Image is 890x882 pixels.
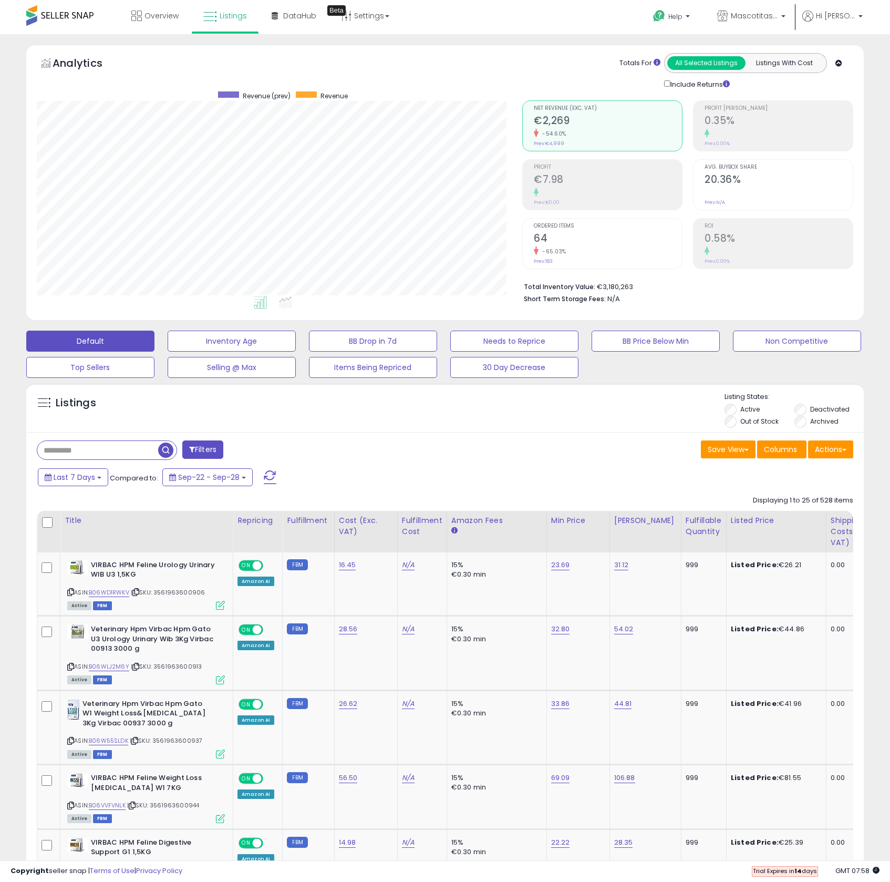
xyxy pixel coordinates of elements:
div: ASIN: [67,560,225,609]
span: ON [240,838,253,847]
div: 0.00 [831,838,881,847]
button: Default [26,331,154,352]
b: Listed Price: [731,624,779,634]
span: | SKU: 3561963600937 [130,736,202,745]
div: Listed Price [731,515,822,526]
span: FBM [93,601,112,610]
img: 31rGNo+ldpL._SL40_.jpg [67,560,88,575]
a: N/A [402,624,415,634]
small: FBM [287,559,307,570]
button: Save View [701,440,756,458]
span: All listings currently available for purchase on Amazon [67,750,91,759]
small: Prev: 183 [534,258,553,264]
a: 26.62 [339,699,358,709]
div: 0.00 [831,560,881,570]
div: Repricing [237,515,278,526]
div: Totals For [619,58,660,68]
button: BB Drop in 7d [309,331,437,352]
a: 56.50 [339,773,358,783]
h2: 64 [534,232,682,247]
span: | SKU: 3561963600913 [131,662,202,671]
small: Prev: N/A [705,199,725,206]
a: B06WLJ2M6Y [89,662,129,671]
div: Amazon Fees [451,515,542,526]
span: ON [240,625,253,634]
p: Listing States: [725,392,864,402]
span: Profit [PERSON_NAME] [705,106,853,111]
span: FBM [93,675,112,684]
div: Amazon AI [237,854,274,864]
div: Fulfillment Cost [402,515,442,537]
div: Displaying 1 to 25 of 528 items [753,496,853,506]
strong: Copyright [11,866,49,876]
a: N/A [402,837,415,848]
span: Compared to: [110,473,158,483]
a: 69.09 [551,773,570,783]
img: 41cc1RbgcaL._SL40_.jpg [67,699,80,720]
button: Listings With Cost [745,56,823,70]
span: ON [240,561,253,570]
b: VIRBAC HPM Feline Weight Loss [MEDICAL_DATA] W1 7KG [91,773,219,795]
h2: 0.58% [705,232,853,247]
span: Revenue (prev) [243,91,291,100]
label: Archived [810,417,839,426]
button: Columns [757,440,806,458]
b: VIRBAC HPM Feline Urology Urinary WIB U3 1,5KG [91,560,219,582]
span: Profit [534,165,682,170]
div: 999 [686,624,718,634]
small: -54.60% [539,130,566,138]
a: 22.22 [551,837,570,848]
span: FBM [93,814,112,823]
div: €81.55 [731,773,818,783]
div: 15% [451,773,539,783]
b: Short Term Storage Fees: [524,294,606,303]
div: seller snap | | [11,866,182,876]
a: 31.12 [614,560,629,570]
button: Items Being Repriced [309,357,437,378]
small: Prev: €0.00 [534,199,560,206]
small: FBM [287,772,307,783]
div: Amazon AI [237,789,274,799]
div: Shipping Costs (Exc. VAT) [831,515,885,548]
div: 15% [451,624,539,634]
div: Include Returns [656,78,743,90]
span: Avg. Buybox Share [705,165,853,170]
span: Ordered Items [534,223,682,229]
div: Min Price [551,515,605,526]
a: 14.98 [339,837,356,848]
a: 28.35 [614,837,633,848]
span: Revenue [320,91,348,100]
small: Prev: 0.00% [705,140,730,147]
div: Title [65,515,229,526]
span: Last 7 Days [54,472,95,483]
div: Cost (Exc. VAT) [339,515,393,537]
div: ASIN: [67,773,225,822]
div: Tooltip anchor [327,5,346,16]
button: Selling @ Max [168,357,296,378]
button: Sep-22 - Sep-28 [162,468,253,486]
a: 16.45 [339,560,356,570]
div: 15% [451,560,539,570]
small: FBM [287,623,307,634]
span: ON [240,700,253,709]
div: 15% [451,699,539,709]
label: Deactivated [810,405,850,414]
button: All Selected Listings [667,56,746,70]
h2: 0.35% [705,115,853,129]
img: 31Cwusf6xgL._SL40_.jpg [67,838,88,852]
span: Net Revenue (Exc. VAT) [534,106,682,111]
span: Overview [144,11,179,21]
span: Trial Expires in days [753,867,817,875]
label: Active [740,405,760,414]
div: Amazon AI [237,641,274,650]
a: N/A [402,560,415,570]
div: €0.30 min [451,783,539,792]
span: Mascotitas a casa [731,11,778,21]
span: FBM [93,750,112,759]
a: B06W55SLDK [89,736,128,745]
div: €0.30 min [451,847,539,857]
button: Inventory Age [168,331,296,352]
div: [PERSON_NAME] [614,515,677,526]
div: 0.00 [831,624,881,634]
label: Out of Stock [740,417,779,426]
